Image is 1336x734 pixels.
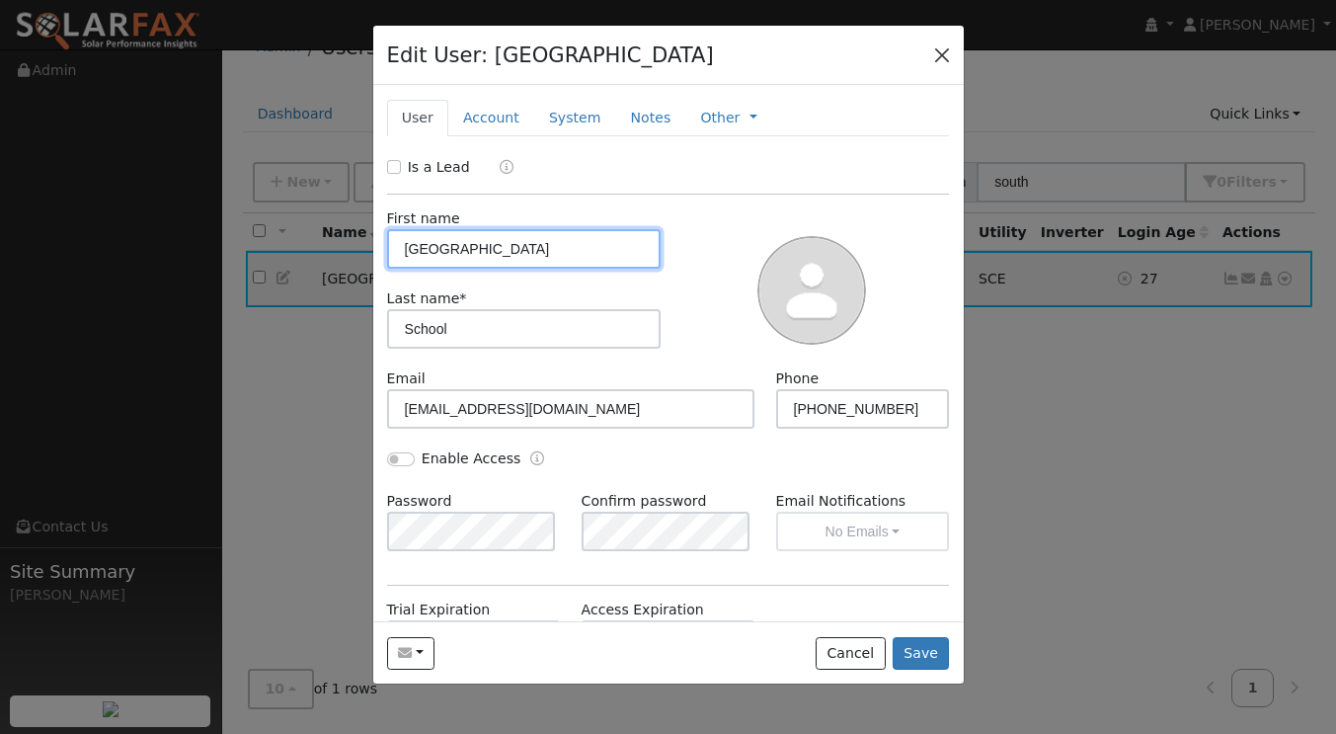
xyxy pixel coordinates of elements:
label: Password [387,491,452,512]
a: Lead [485,157,513,180]
input: Is a Lead [387,160,401,174]
label: Email Notifications [776,491,950,512]
label: Access Expiration [582,600,704,620]
a: User [387,100,448,136]
label: Last name [387,288,467,309]
label: Enable Access [422,449,521,469]
label: First name [387,208,460,229]
label: Email [387,368,426,389]
h4: Edit User: [GEOGRAPHIC_DATA] [387,40,714,71]
button: accounting@sbja.com [387,637,435,671]
a: Notes [615,100,685,136]
a: Enable Access [530,449,544,471]
a: Account [448,100,534,136]
a: Other [700,108,740,128]
label: Confirm password [582,491,707,512]
button: Cancel [816,637,886,671]
label: Is a Lead [408,157,470,178]
span: Required [459,290,466,306]
button: Save [893,637,950,671]
label: Phone [776,368,820,389]
a: System [534,100,616,136]
label: Trial Expiration [387,600,491,620]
